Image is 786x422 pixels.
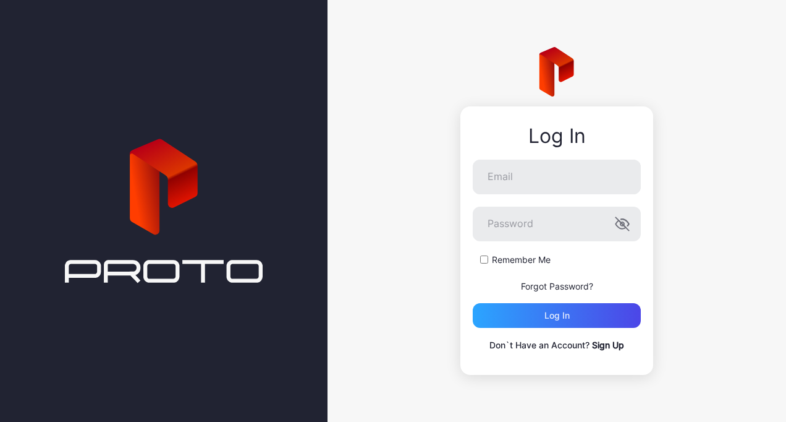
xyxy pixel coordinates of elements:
[615,217,630,231] button: Password
[473,125,641,147] div: Log In
[592,340,624,350] a: Sign Up
[521,281,593,291] a: Forgot Password?
[473,338,641,353] p: Don`t Have an Account?
[473,160,641,194] input: Email
[544,311,570,321] div: Log in
[473,303,641,328] button: Log in
[492,254,551,266] label: Remember Me
[473,207,641,241] input: Password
